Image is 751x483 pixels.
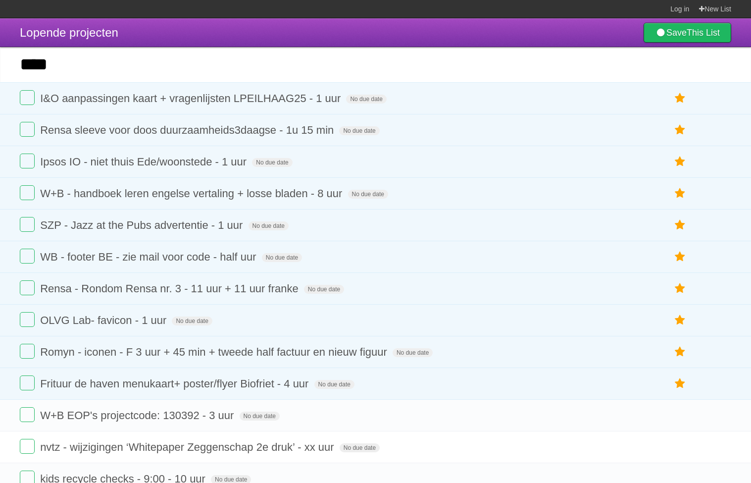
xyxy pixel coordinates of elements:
span: No due date [348,190,388,199]
label: Star task [671,249,690,265]
span: No due date [346,95,386,104]
label: Star task [671,122,690,138]
label: Star task [671,90,690,107]
label: Star task [671,280,690,297]
label: Done [20,439,35,454]
span: No due date [340,443,380,452]
span: Lopende projecten [20,26,118,39]
span: No due date [240,412,280,421]
span: No due date [262,253,302,262]
span: No due date [252,158,292,167]
label: Done [20,407,35,422]
span: No due date [249,221,289,230]
label: Done [20,154,35,168]
label: Done [20,280,35,295]
span: SZP - Jazz at the Pubs advertentie - 1 uur [40,219,245,231]
label: Done [20,344,35,359]
label: Star task [671,154,690,170]
span: Rensa - Rondom Rensa nr. 3 - 11 uur + 11 uur franke [40,282,301,295]
label: Star task [671,217,690,233]
span: Romyn - iconen - F 3 uur + 45 min + tweede half factuur en nieuw figuur [40,346,390,358]
span: OLVG Lab- favicon - 1 uur [40,314,169,326]
label: Star task [671,376,690,392]
a: SaveThis List [644,23,731,43]
span: Frituur de haven menukaart+ poster/flyer Biofriet - 4 uur [40,377,311,390]
span: WB - footer BE - zie mail voor code - half uur [40,251,259,263]
label: Done [20,249,35,264]
b: This List [687,28,720,38]
label: Star task [671,312,690,328]
span: nvtz - wijzigingen ‘Whitepaper Zeggenschap 2e druk’ - xx uur [40,441,336,453]
span: No due date [393,348,433,357]
label: Done [20,376,35,390]
span: Ipsos IO - niet thuis Ede/woonstede - 1 uur [40,156,249,168]
span: No due date [304,285,344,294]
label: Done [20,217,35,232]
span: No due date [172,317,212,325]
span: I&O aanpassingen kaart + vragenlijsten LPEILHAAG25 - 1 uur [40,92,343,105]
span: No due date [314,380,354,389]
label: Star task [671,185,690,202]
label: Done [20,122,35,137]
span: Rensa sleeve voor doos duurzaamheids3daagse - 1u 15 min [40,124,336,136]
span: W+B - handboek leren engelse vertaling + losse bladen - 8 uur [40,187,345,200]
span: W+B EOP's projectcode: 130392 - 3 uur [40,409,236,422]
label: Done [20,90,35,105]
label: Done [20,185,35,200]
span: No due date [339,126,379,135]
label: Done [20,312,35,327]
label: Star task [671,344,690,360]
